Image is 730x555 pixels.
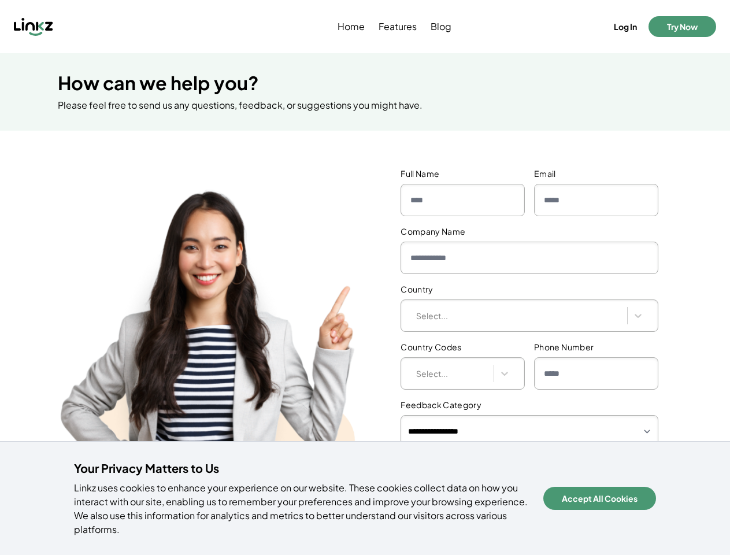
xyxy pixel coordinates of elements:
button: Try Now [649,16,716,37]
p: Linkz uses cookies to enhance your experience on our website. These cookies collect data on how y... [74,481,529,536]
span: Features [379,20,417,34]
label: Phone Number [534,341,658,353]
label: Feedback Category [401,399,658,410]
a: Features [376,20,419,34]
button: Log In [612,18,639,35]
label: Country Codes [401,341,525,353]
button: Accept All Cookies [543,487,656,510]
a: Home [335,20,367,34]
h1: How can we help you? [58,72,672,94]
h4: Your Privacy Matters to Us [74,460,529,476]
a: Blog [428,20,454,34]
label: Email [534,168,658,179]
img: Linkz logo [14,17,53,36]
span: Home [338,20,365,34]
span: Blog [431,20,451,34]
div: Select... [416,368,488,380]
p: Please feel free to send us any questions, feedback, or suggestions you might have. [58,98,672,112]
label: Company Name [401,225,658,237]
label: Full Name [401,168,525,179]
div: Select... [416,310,621,322]
label: Country [401,283,658,295]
